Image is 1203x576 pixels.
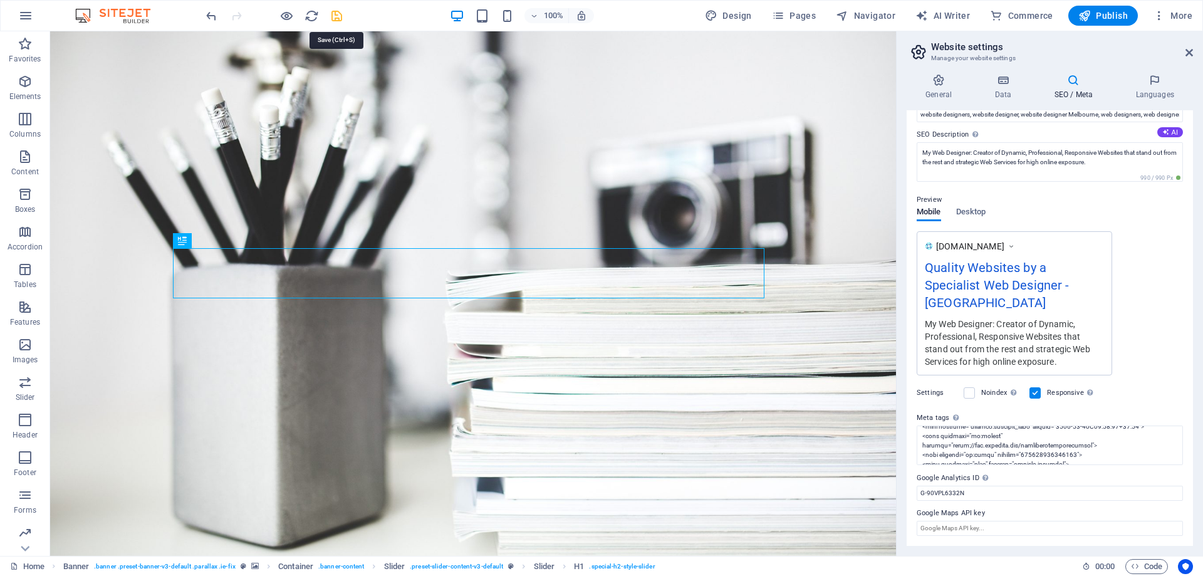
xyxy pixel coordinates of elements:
[917,506,1183,521] label: Google Maps API key
[985,6,1058,26] button: Commerce
[1138,174,1183,182] span: 990 / 990 Px
[917,385,957,401] label: Settings
[14,505,36,515] p: Forms
[1082,559,1115,574] h6: Session time
[1148,6,1197,26] button: More
[917,521,1183,536] input: Google Maps API key...
[241,563,246,570] i: This element is a customizable preset
[931,53,1168,64] h3: Manage your website settings
[534,559,555,574] span: Click to select. Double-click to edit
[305,9,319,23] i: Reload page
[981,385,1022,401] label: Noindex
[16,392,35,402] p: Slider
[1104,562,1106,571] span: :
[410,559,503,574] span: . preset-slider-content-v3-default
[8,242,43,252] p: Accordion
[304,8,319,23] button: reload
[63,559,90,574] span: Click to select. Double-click to edit
[917,127,1183,142] label: SEO Description
[925,258,1104,318] div: Quality Websites by a Specialist Web Designer - [GEOGRAPHIC_DATA]
[931,41,1193,53] h2: Website settings
[10,317,40,327] p: Features
[72,8,166,23] img: Editor Logo
[11,167,39,177] p: Content
[543,8,563,23] h6: 100%
[278,559,313,574] span: Click to select. Double-click to edit
[917,411,1183,426] label: Meta tags
[10,559,44,574] a: Click to cancel selection. Double-click to open Pages
[9,92,41,102] p: Elements
[1131,559,1162,574] span: Code
[1157,127,1183,137] button: SEO Description
[956,204,986,222] span: Desktop
[907,74,976,100] h4: General
[508,563,514,570] i: This element is a customizable preset
[14,468,36,478] p: Footer
[1068,6,1138,26] button: Publish
[524,8,569,23] button: 100%
[13,430,38,440] p: Header
[917,486,1183,501] input: G-1A2B3C456
[1125,559,1168,574] button: Code
[1117,74,1193,100] h4: Languages
[917,192,942,207] p: Preview
[279,8,294,23] button: Click here to leave preview mode and continue editing
[15,204,36,214] p: Boxes
[925,242,933,250] img: logo.png
[1178,559,1193,574] button: Usercentrics
[925,317,1104,368] div: My Web Designer: Creator of Dynamic, Professional, Responsive Websites that stand out from the re...
[990,9,1053,22] span: Commerce
[910,6,975,26] button: AI Writer
[9,54,41,64] p: Favorites
[329,8,344,23] button: save
[1078,9,1128,22] span: Publish
[574,559,584,574] span: Click to select. Double-click to edit
[13,355,38,365] p: Images
[384,559,405,574] span: Click to select. Double-click to edit
[251,563,259,570] i: This element contains a background
[204,9,219,23] i: Undo: Change meta tags (Ctrl+Z)
[14,280,36,290] p: Tables
[831,6,900,26] button: Navigator
[9,129,41,139] p: Columns
[772,9,816,22] span: Pages
[318,559,364,574] span: . banner-content
[836,9,895,22] span: Navigator
[1035,74,1117,100] h4: SEO / Meta
[700,6,757,26] button: Design
[576,10,587,21] i: On resize automatically adjust zoom level to fit chosen device.
[936,240,1004,253] span: [DOMAIN_NAME]
[63,559,655,574] nav: breadcrumb
[1095,559,1115,574] span: 00 00
[700,6,757,26] div: Design (Ctrl+Alt+Y)
[915,9,970,22] span: AI Writer
[976,74,1035,100] h4: Data
[94,559,236,574] span: . banner .preset-banner-v3-default .parallax .ie-fix
[917,471,1183,486] label: Google Analytics ID
[589,559,655,574] span: . special-h2-style-slider
[1047,385,1096,401] label: Responsive
[917,204,941,222] span: Mobile
[705,9,752,22] span: Design
[204,8,219,23] button: undo
[917,207,986,231] div: Preview
[1153,9,1192,22] span: More
[767,6,821,26] button: Pages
